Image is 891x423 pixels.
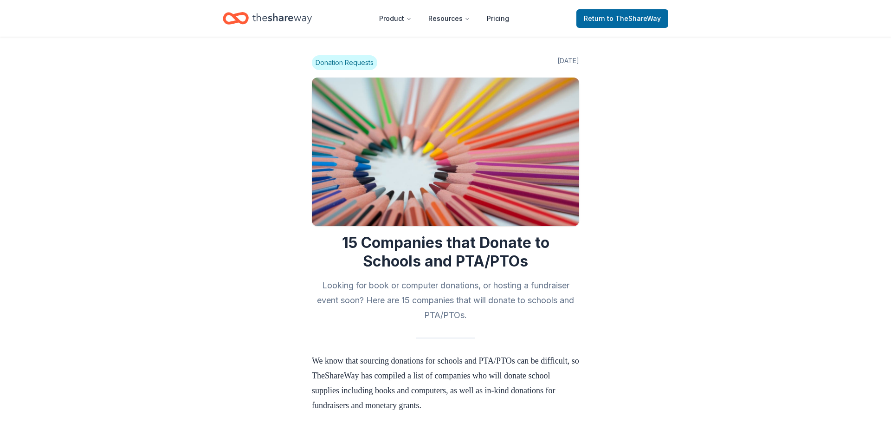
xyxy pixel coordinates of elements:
[372,7,517,29] nav: Main
[372,9,419,28] button: Product
[312,278,579,323] h2: Looking for book or computer donations, or hosting a fundraiser event soon? Here are 15 companies...
[479,9,517,28] a: Pricing
[576,9,668,28] a: Returnto TheShareWay
[584,13,661,24] span: Return
[312,234,579,271] h1: 15 Companies that Donate to Schools and PTA/PTOs
[312,78,579,226] img: Image for 15 Companies that Donate to Schools and PTA/PTOs
[421,9,478,28] button: Resources
[557,55,579,70] span: [DATE]
[223,7,312,29] a: Home
[607,14,661,22] span: to TheShareWay
[312,55,377,70] span: Donation Requests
